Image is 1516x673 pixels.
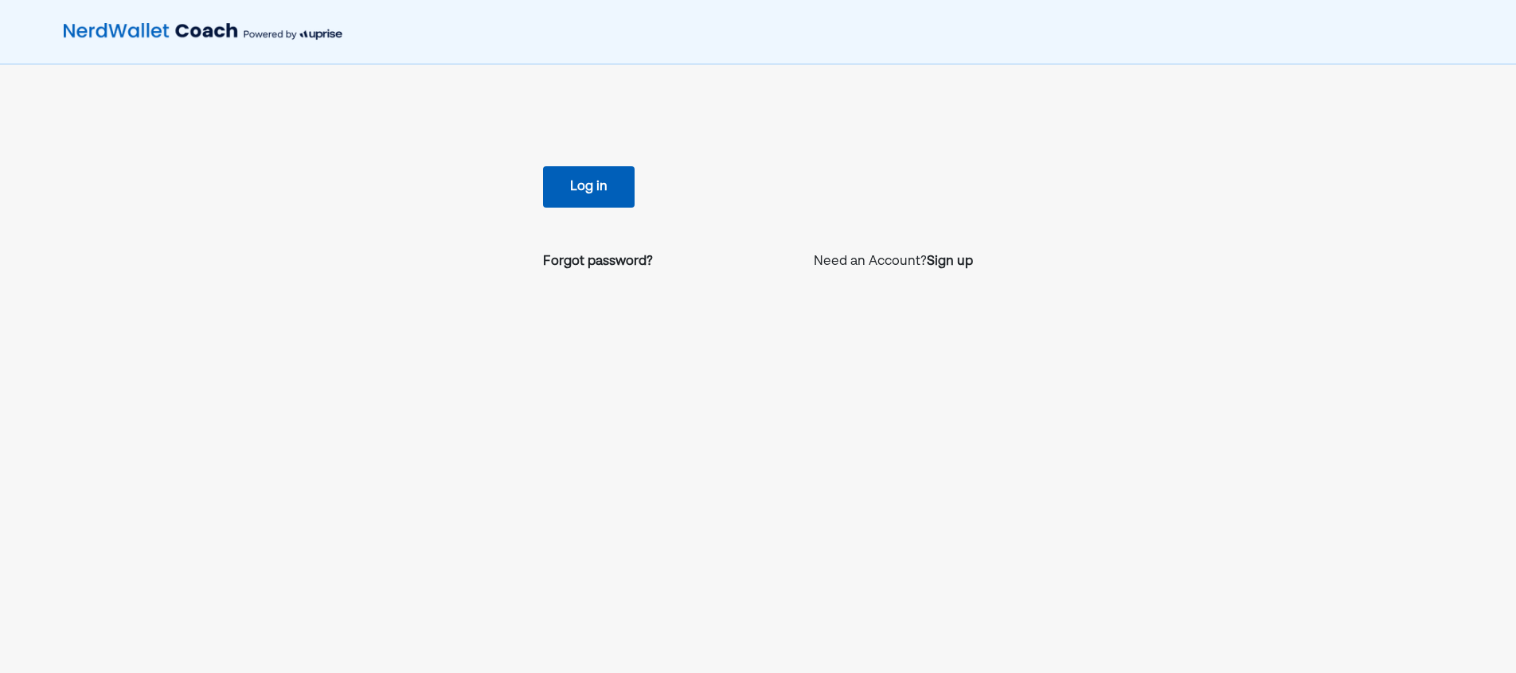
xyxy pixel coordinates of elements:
[814,252,973,271] p: Need an Account?
[543,166,635,208] button: Log in
[927,252,973,271] a: Sign up
[543,252,653,271] a: Forgot password?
